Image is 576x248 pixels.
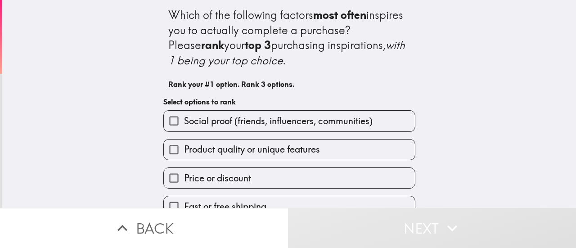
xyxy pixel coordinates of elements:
[201,38,224,52] b: rank
[245,38,271,52] b: top 3
[168,38,408,67] i: with 1 being your top choice.
[184,172,251,185] span: Price or discount
[288,208,576,248] button: Next
[313,8,366,22] b: most often
[163,97,415,107] h6: Select options to rank
[164,140,415,160] button: Product quality or unique features
[184,115,373,127] span: Social proof (friends, influencers, communities)
[168,8,410,68] div: Which of the following factors inspires you to actually complete a purchase? Please your purchasi...
[168,79,410,89] h6: Rank your #1 option. Rank 3 options.
[164,168,415,188] button: Price or discount
[164,196,415,216] button: Fast or free shipping
[164,111,415,131] button: Social proof (friends, influencers, communities)
[184,143,320,156] span: Product quality or unique features
[184,200,266,213] span: Fast or free shipping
